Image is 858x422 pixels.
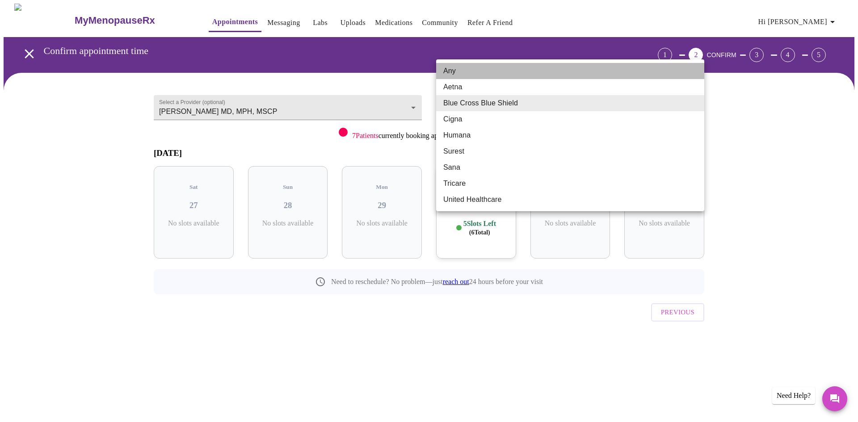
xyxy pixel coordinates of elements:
[436,127,704,143] li: Humana
[436,79,704,95] li: Aetna
[436,111,704,127] li: Cigna
[436,95,704,111] li: Blue Cross Blue Shield
[436,192,704,208] li: United Healthcare
[436,159,704,175] li: Sana
[436,63,704,79] li: Any
[436,143,704,159] li: Surest
[436,175,704,192] li: Tricare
